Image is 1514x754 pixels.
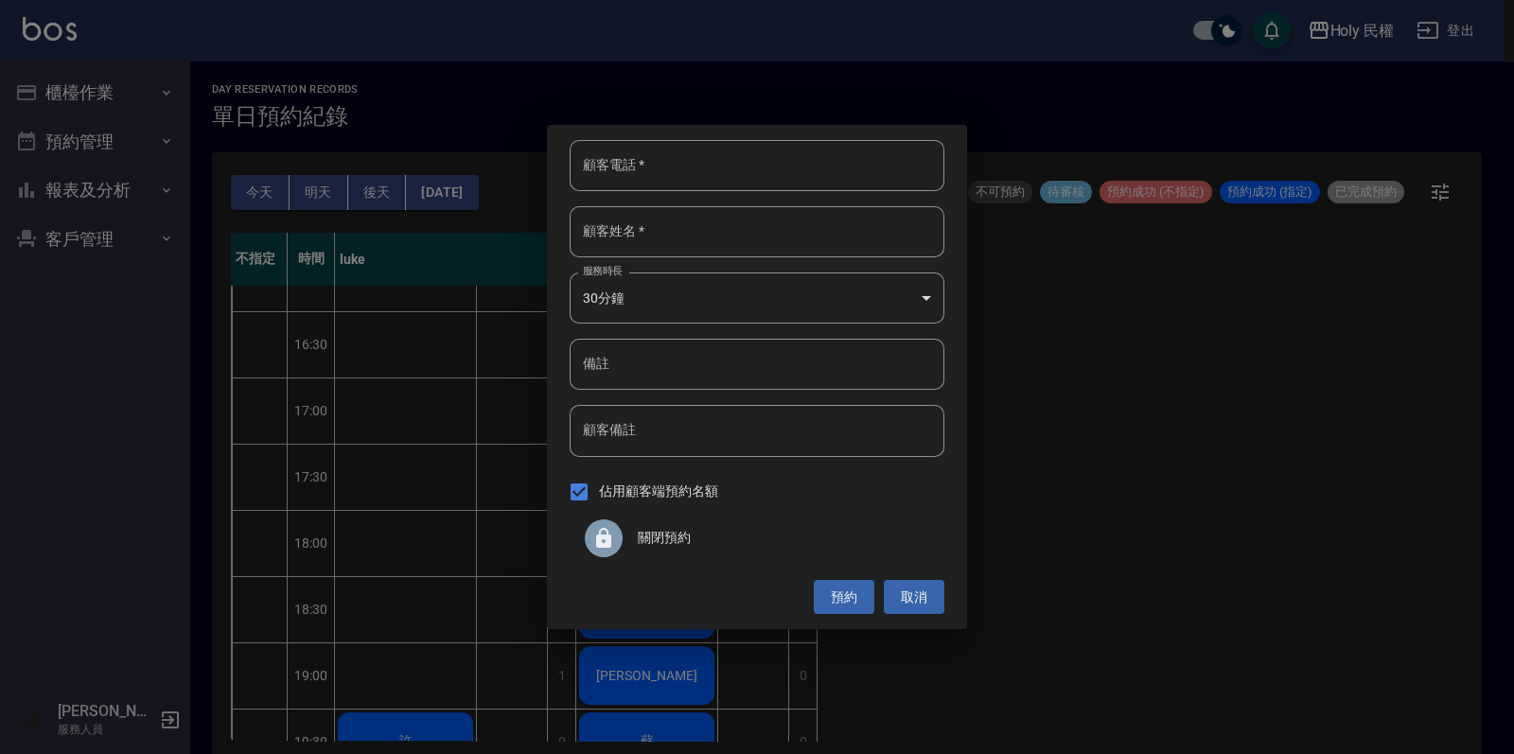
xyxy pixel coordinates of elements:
span: 關閉預約 [638,528,929,548]
label: 服務時長 [583,264,623,278]
button: 取消 [884,580,944,615]
div: 30分鐘 [570,272,944,324]
button: 預約 [814,580,874,615]
span: 佔用顧客端預約名額 [599,482,718,501]
div: 關閉預約 [570,512,944,565]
